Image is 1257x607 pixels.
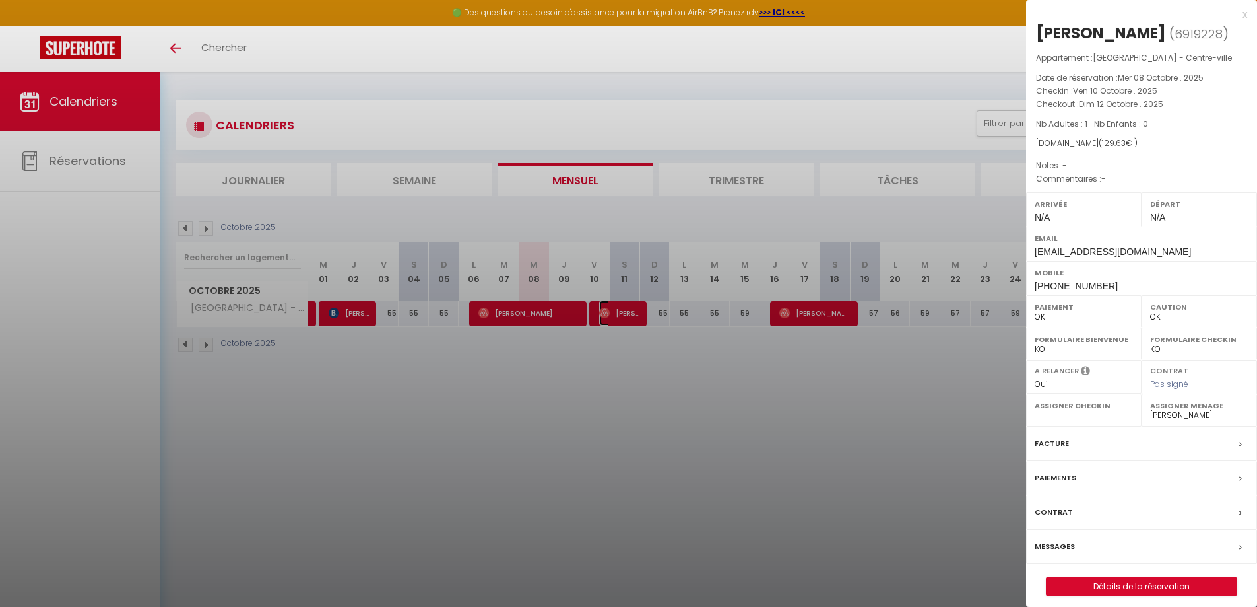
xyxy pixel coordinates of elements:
[1150,399,1248,412] label: Assigner Menage
[1035,540,1075,553] label: Messages
[1093,52,1232,63] span: [GEOGRAPHIC_DATA] - Centre-ville
[1035,281,1118,291] span: [PHONE_NUMBER]
[1047,578,1237,595] a: Détails de la réservation
[1099,137,1138,149] span: ( € )
[1036,118,1148,129] span: Nb Adultes : 1 -
[1036,22,1166,44] div: [PERSON_NAME]
[1150,378,1188,390] span: Pas signé
[1150,212,1165,223] span: N/A
[1035,197,1133,211] label: Arrivée
[1036,137,1247,150] div: [DOMAIN_NAME]
[1073,85,1157,96] span: Ven 10 Octobre . 2025
[1175,26,1223,42] span: 6919228
[1118,72,1204,83] span: Mer 08 Octobre . 2025
[1036,172,1247,186] p: Commentaires :
[1036,52,1247,65] p: Appartement :
[1036,98,1247,111] p: Checkout :
[1081,365,1090,380] i: Sélectionner OUI si vous souhaiter envoyer les séquences de messages post-checkout
[1150,365,1188,374] label: Contrat
[1046,577,1237,596] button: Détails de la réservation
[1035,333,1133,346] label: Formulaire Bienvenue
[1035,246,1191,257] span: [EMAIL_ADDRESS][DOMAIN_NAME]
[1035,471,1076,485] label: Paiements
[1035,437,1069,450] label: Facture
[1035,399,1133,412] label: Assigner Checkin
[1026,7,1247,22] div: x
[1035,365,1079,376] label: A relancer
[1035,505,1073,519] label: Contrat
[1036,159,1247,172] p: Notes :
[1102,137,1126,149] span: 129.63
[1150,301,1248,314] label: Caution
[1035,212,1050,223] span: N/A
[1079,98,1163,110] span: Dim 12 Octobre . 2025
[1101,173,1106,184] span: -
[1035,266,1248,279] label: Mobile
[1035,301,1133,314] label: Paiement
[1036,85,1247,98] p: Checkin :
[1150,333,1248,346] label: Formulaire Checkin
[1036,71,1247,85] p: Date de réservation :
[1094,118,1148,129] span: Nb Enfants : 0
[1062,160,1067,171] span: -
[1035,232,1248,245] label: Email
[1150,197,1248,211] label: Départ
[1169,24,1229,43] span: ( )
